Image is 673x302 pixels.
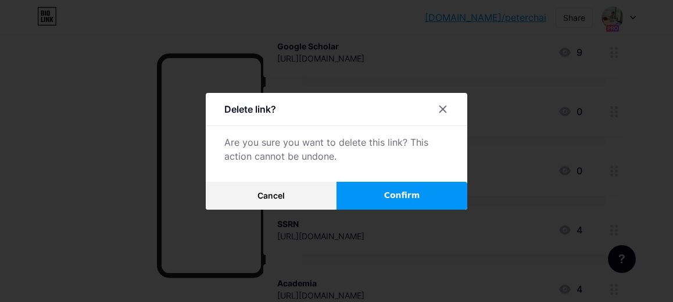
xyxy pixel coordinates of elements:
div: Are you sure you want to delete this link? This action cannot be undone. [224,135,449,163]
div: Delete link? [224,102,276,116]
span: Cancel [257,190,285,200]
button: Confirm [336,182,467,210]
span: Confirm [384,189,420,202]
button: Cancel [206,182,336,210]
